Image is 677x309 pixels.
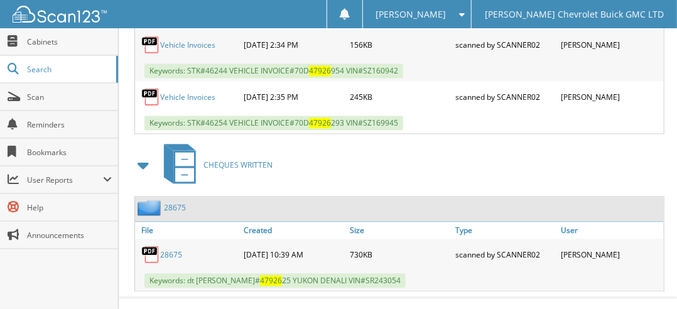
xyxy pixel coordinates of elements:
[241,33,346,58] div: [DATE] 2:34 PM
[203,160,273,171] span: CHEQUES WRITTEN
[309,118,331,129] span: 47926
[558,222,664,239] a: User
[558,242,664,268] div: [PERSON_NAME]
[160,92,215,103] a: Vehicle Invoices
[452,222,558,239] a: Type
[558,85,664,110] div: [PERSON_NAME]
[135,222,241,239] a: File
[164,203,186,214] a: 28675
[452,33,558,58] div: scanned by SCANNER02
[27,147,112,158] span: Bookmarks
[347,222,452,239] a: Size
[27,36,112,47] span: Cabinets
[141,246,160,264] img: PDF.png
[309,66,331,77] span: 47926
[156,141,273,190] a: CHEQUES WRITTEN
[13,6,107,23] img: scan123-logo-white.svg
[141,88,160,107] img: PDF.png
[347,33,452,58] div: 156KB
[347,242,452,268] div: 730KB
[614,249,677,309] iframe: Chat Widget
[241,222,346,239] a: Created
[376,11,447,18] span: [PERSON_NAME]
[27,119,112,130] span: Reminders
[160,250,182,261] a: 28675
[144,274,406,288] span: Keywords: dt [PERSON_NAME]# 25 YUKON DENALI VIN#SR243054
[27,202,112,213] span: Help
[347,85,452,110] div: 245KB
[141,36,160,55] img: PDF.png
[485,11,664,18] span: [PERSON_NAME] Chevrolet Buick GMC LTD
[260,276,282,286] span: 47926
[452,242,558,268] div: scanned by SCANNER02
[558,33,664,58] div: [PERSON_NAME]
[144,64,403,79] span: Keywords: STK#46244 VEHICLE INVOICE#70D 954 VIN#SZ160942
[27,175,103,185] span: User Reports
[144,116,403,131] span: Keywords: STK#46254 VEHICLE INVOICE#70D 293 VIN#SZ169945
[160,40,215,51] a: Vehicle Invoices
[27,64,110,75] span: Search
[27,230,112,241] span: Announcements
[138,200,164,216] img: folder2.png
[241,242,346,268] div: [DATE] 10:39 AM
[241,85,346,110] div: [DATE] 2:35 PM
[27,92,112,102] span: Scan
[452,85,558,110] div: scanned by SCANNER02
